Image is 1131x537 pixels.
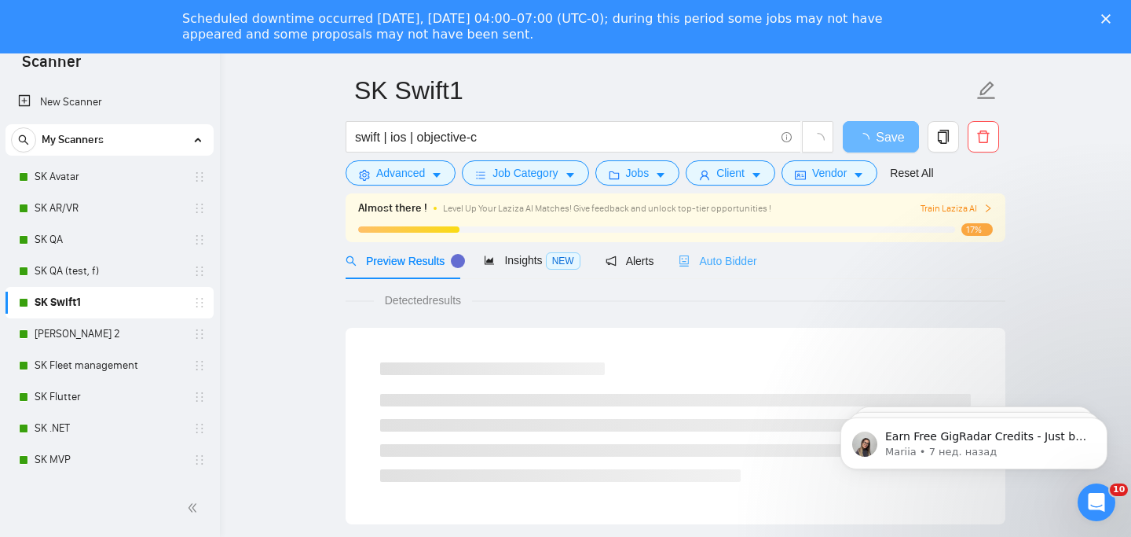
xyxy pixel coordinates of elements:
span: right [983,204,993,213]
span: Jobs [626,164,650,182]
a: SK MVP [35,444,184,476]
span: Auto Bidder [679,255,756,267]
span: loading [857,133,876,145]
button: search [11,127,36,153]
a: SK .NET [35,413,184,444]
span: setting [359,169,370,181]
span: My Scanners [42,124,104,156]
a: SK QA [35,224,184,256]
iframe: Intercom live chat [1078,484,1115,521]
span: Save [876,127,904,147]
span: holder [193,171,206,183]
span: Preview Results [346,255,459,267]
input: Search Freelance Jobs... [355,127,774,147]
li: New Scanner [5,86,214,118]
span: edit [976,80,997,101]
button: copy [928,121,959,153]
span: holder [193,265,206,278]
span: info-circle [781,132,792,142]
a: New Scanner [18,86,201,118]
button: barsJob Categorycaret-down [462,160,588,186]
a: SK QA (test, f) [35,256,184,287]
span: Vendor [812,164,847,182]
span: bars [475,169,486,181]
a: [PERSON_NAME] 2 [35,318,184,350]
div: Tooltip anchor [451,254,465,268]
span: robot [679,256,690,267]
span: copy [928,130,958,144]
a: Reset All [890,164,933,182]
button: Train Laziza AI [921,201,993,216]
a: SK Flutter [35,381,184,413]
span: Detected results [374,292,472,309]
span: caret-down [565,169,576,181]
span: Earn Free GigRadar Credits - Just by Sharing Your Story! 💬 Want more credits for sending proposal... [68,46,271,433]
span: user [699,169,710,181]
a: SK .NET for T-[PERSON_NAME] [35,476,184,507]
span: Job Category [492,164,558,182]
span: Level Up Your Laziza AI Matches! Give feedback and unlock top-tier opportunities ! [443,203,771,214]
a: SK Swift1 [35,287,184,318]
span: holder [193,328,206,340]
span: Advanced [376,164,425,182]
span: holder [193,359,206,372]
span: folder [609,169,620,181]
span: search [346,256,357,267]
span: 17% [961,223,993,236]
span: holder [193,422,206,435]
a: SK Avatar [35,161,184,193]
span: loading [811,133,825,147]
span: NEW [546,252,580,270]
span: notification [606,256,617,267]
button: delete [968,121,999,153]
iframe: Intercom notifications сообщение [817,384,1131,495]
p: Message from Mariia, sent 7 нед. назад [68,61,271,75]
span: caret-down [655,169,666,181]
div: Scheduled downtime occurred [DATE], [DATE] 04:00–07:00 (UTC-0); during this period some jobs may ... [182,11,924,42]
span: holder [193,234,206,246]
button: folderJobscaret-down [595,160,680,186]
span: holder [193,454,206,466]
span: caret-down [751,169,762,181]
span: caret-down [853,169,864,181]
span: 10 [1110,484,1128,496]
a: SK AR/VR [35,193,184,224]
div: Закрыть [1101,14,1117,24]
span: Insights [484,254,580,267]
span: area-chart [484,255,495,266]
button: Save [843,121,919,153]
span: delete [968,130,998,144]
span: Alerts [606,255,654,267]
button: settingAdvancedcaret-down [346,160,456,186]
span: holder [193,296,206,309]
a: SK Fleet management [35,350,184,381]
input: Scanner name... [354,71,973,110]
button: idcardVendorcaret-down [781,160,877,186]
span: Almost there ! [358,200,427,217]
span: idcard [795,169,806,181]
button: userClientcaret-down [686,160,775,186]
span: holder [193,391,206,403]
span: search [12,134,35,145]
span: double-left [187,500,203,516]
span: Client [716,164,745,182]
span: Scanner [9,50,93,83]
span: caret-down [431,169,442,181]
span: holder [193,202,206,215]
